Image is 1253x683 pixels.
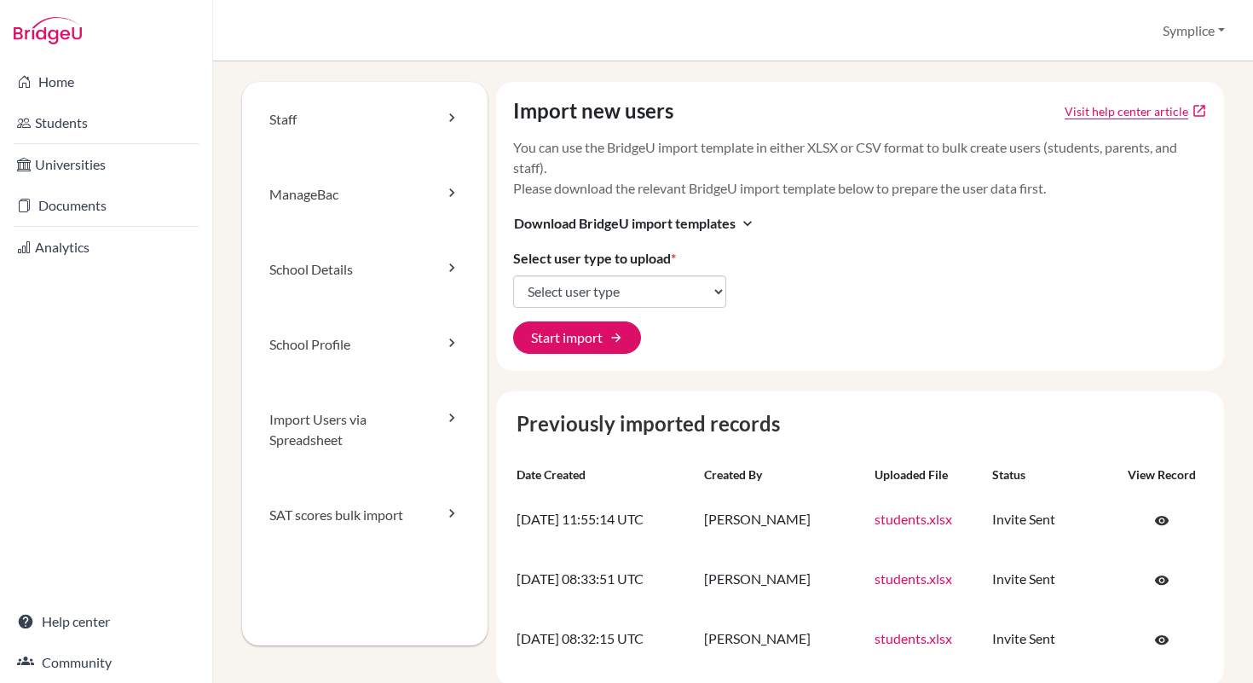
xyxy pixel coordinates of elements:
[242,478,488,553] a: SAT scores bulk import
[513,212,757,234] button: Download BridgeU import templatesexpand_more
[510,550,697,610] td: [DATE] 08:33:51 UTC
[609,331,623,344] span: arrow_forward
[3,188,209,223] a: Documents
[875,570,952,587] a: students.xlsx
[242,157,488,232] a: ManageBac
[697,550,868,610] td: [PERSON_NAME]
[1154,573,1169,588] span: visibility
[697,460,868,490] th: Created by
[1154,513,1169,529] span: visibility
[1113,460,1210,490] th: View record
[1136,504,1187,536] a: Click to open the record on its current state
[697,610,868,669] td: [PERSON_NAME]
[875,630,952,646] a: students.xlsx
[510,408,1210,439] caption: Previously imported records
[1155,14,1233,47] button: Symplice
[3,645,209,680] a: Community
[242,307,488,382] a: School Profile
[510,460,697,490] th: Date created
[1136,564,1187,596] a: Click to open the record on its current state
[514,213,736,234] span: Download BridgeU import templates
[868,460,985,490] th: Uploaded file
[14,17,82,44] img: Bridge-U
[985,460,1113,490] th: Status
[513,321,641,354] button: Start import
[1154,633,1169,648] span: visibility
[242,82,488,157] a: Staff
[513,137,1207,199] p: You can use the BridgeU import template in either XLSX or CSV format to bulk create users (studen...
[513,99,673,124] h4: Import new users
[1136,623,1187,656] a: Click to open the record on its current state
[3,230,209,264] a: Analytics
[3,65,209,99] a: Home
[242,382,488,478] a: Import Users via Spreadsheet
[739,215,756,232] i: expand_more
[510,610,697,669] td: [DATE] 08:32:15 UTC
[697,490,868,550] td: [PERSON_NAME]
[513,248,676,269] label: Select user type to upload
[510,490,697,550] td: [DATE] 11:55:14 UTC
[1065,102,1188,120] a: Click to open Tracking student registration article in a new tab
[3,148,209,182] a: Universities
[3,605,209,639] a: Help center
[242,232,488,307] a: School Details
[985,550,1113,610] td: Invite Sent
[1192,103,1207,119] a: open_in_new
[3,106,209,140] a: Students
[985,490,1113,550] td: Invite Sent
[985,610,1113,669] td: Invite Sent
[875,511,952,527] a: students.xlsx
